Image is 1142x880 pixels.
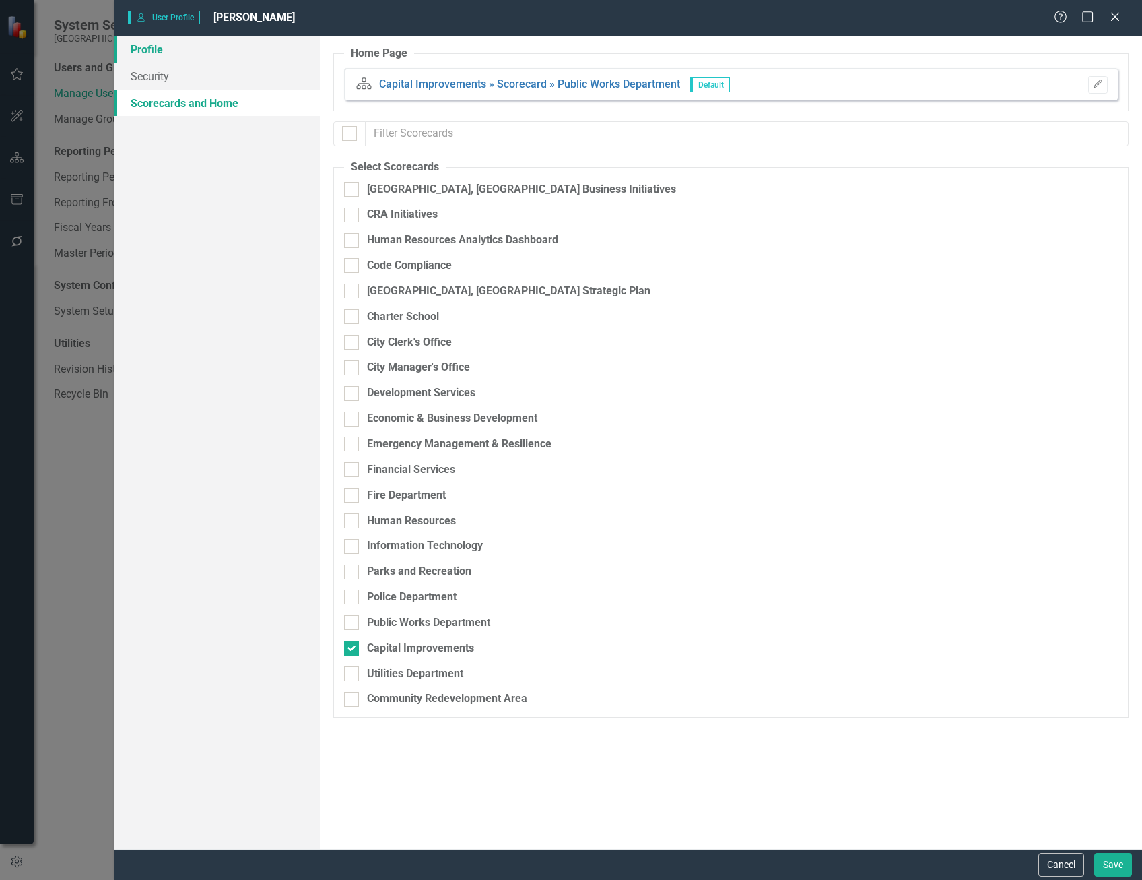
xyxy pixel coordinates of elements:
input: Filter Scorecards [365,121,1129,146]
div: Economic & Business Development [367,411,537,427]
button: Please Save To Continue [1088,76,1108,94]
div: Financial Services [367,462,455,478]
legend: Select Scorecards [344,160,446,175]
div: [GEOGRAPHIC_DATA], [GEOGRAPHIC_DATA] Business Initiatives [367,182,676,197]
div: Utilities Department [367,666,463,682]
div: Information Technology [367,538,483,554]
div: Capital Improvements [367,641,474,656]
div: CRA Initiatives [367,207,438,222]
button: Cancel [1038,853,1084,877]
div: Parks and Recreation [367,564,471,579]
div: City Clerk's Office [367,335,452,350]
a: Security [114,63,320,90]
div: Public Works Department [367,615,490,631]
div: Human Resources [367,513,456,529]
div: Development Services [367,385,475,401]
button: Save [1094,853,1132,877]
div: Emergency Management & Resilience [367,437,551,452]
div: Code Compliance [367,258,452,274]
div: Community Redevelopment Area [367,691,527,707]
div: City Manager's Office [367,360,470,375]
div: Fire Department [367,488,446,503]
div: Human Resources Analytics Dashboard [367,232,558,248]
legend: Home Page [344,46,414,61]
a: Scorecards and Home [114,90,320,117]
a: Capital Improvements » Scorecard » Public Works Department [379,77,680,90]
a: Profile [114,36,320,63]
div: [GEOGRAPHIC_DATA], [GEOGRAPHIC_DATA] Strategic Plan [367,284,650,299]
span: User Profile [128,11,200,24]
div: Charter School [367,309,439,325]
span: Default [690,77,730,92]
span: [PERSON_NAME] [213,11,295,24]
div: Police Department [367,590,457,605]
